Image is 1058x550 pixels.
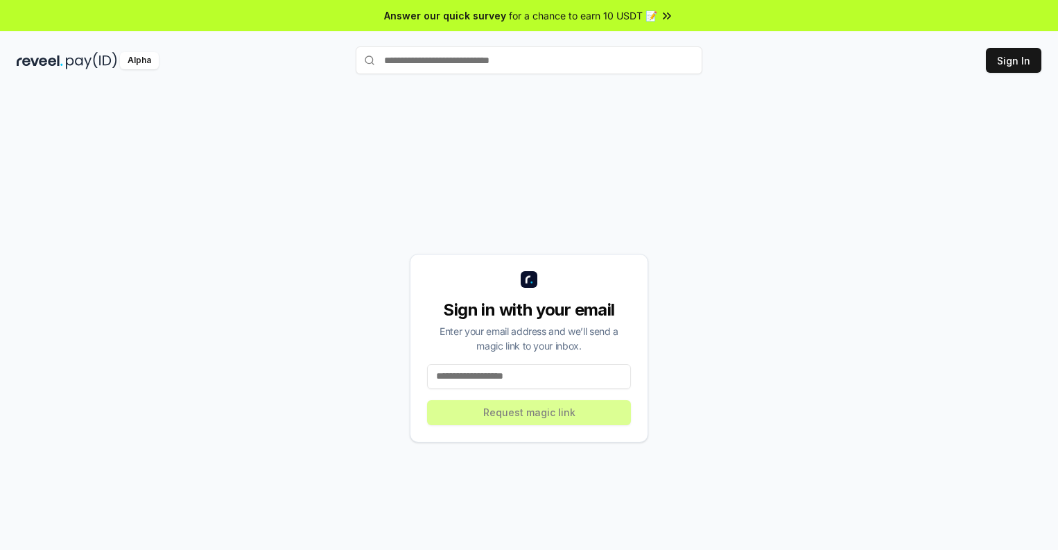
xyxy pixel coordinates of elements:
[521,271,537,288] img: logo_small
[66,52,117,69] img: pay_id
[384,8,506,23] span: Answer our quick survey
[17,52,63,69] img: reveel_dark
[509,8,657,23] span: for a chance to earn 10 USDT 📝
[427,324,631,353] div: Enter your email address and we’ll send a magic link to your inbox.
[427,299,631,321] div: Sign in with your email
[120,52,159,69] div: Alpha
[986,48,1041,73] button: Sign In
